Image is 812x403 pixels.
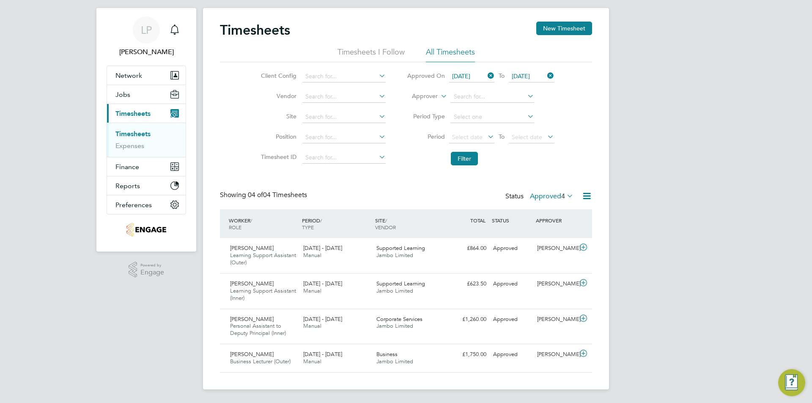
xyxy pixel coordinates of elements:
[400,92,438,101] label: Approver
[303,322,321,329] span: Manual
[140,262,164,269] span: Powered by
[303,280,342,287] span: [DATE] - [DATE]
[451,91,534,103] input: Search for...
[376,322,413,329] span: Jambo Limited
[230,244,274,252] span: [PERSON_NAME]
[230,322,286,337] span: Personal Assistant to Deputy Principal (Inner)
[452,72,470,80] span: [DATE]
[302,152,386,164] input: Search for...
[337,47,405,62] li: Timesheets I Follow
[446,241,490,255] div: £864.00
[229,224,241,230] span: ROLE
[107,104,186,123] button: Timesheets
[230,315,274,323] span: [PERSON_NAME]
[302,91,386,103] input: Search for...
[534,313,578,326] div: [PERSON_NAME]
[115,201,152,209] span: Preferences
[230,287,296,302] span: Learning Support Assistant (Inner)
[96,8,196,252] nav: Main navigation
[303,315,342,323] span: [DATE] - [DATE]
[490,277,534,291] div: Approved
[490,348,534,362] div: Approved
[536,22,592,35] button: New Timesheet
[303,351,342,358] span: [DATE] - [DATE]
[302,224,314,230] span: TYPE
[115,163,139,171] span: Finance
[248,191,263,199] span: 04 of
[107,223,186,236] a: Go to home page
[248,191,307,199] span: 04 Timesheets
[407,72,445,80] label: Approved On
[302,71,386,82] input: Search for...
[258,133,296,140] label: Position
[407,112,445,120] label: Period Type
[376,244,425,252] span: Supported Learning
[302,111,386,123] input: Search for...
[227,213,300,235] div: WORKER
[534,213,578,228] div: APPROVER
[115,90,130,99] span: Jobs
[230,252,296,266] span: Learning Support Assistant (Outer)
[107,123,186,157] div: Timesheets
[258,112,296,120] label: Site
[385,217,387,224] span: /
[303,244,342,252] span: [DATE] - [DATE]
[258,72,296,80] label: Client Config
[107,66,186,85] button: Network
[490,313,534,326] div: Approved
[451,111,534,123] input: Select one
[496,131,507,142] span: To
[452,133,483,141] span: Select date
[230,358,291,365] span: Business Lecturer (Outer)
[129,262,165,278] a: Powered byEngage
[115,142,144,150] a: Expenses
[115,110,151,118] span: Timesheets
[375,224,396,230] span: VENDOR
[505,191,575,203] div: Status
[561,192,565,200] span: 4
[373,213,446,235] div: SITE
[512,72,530,80] span: [DATE]
[220,191,309,200] div: Showing
[220,22,290,38] h2: Timesheets
[141,25,152,36] span: LP
[512,133,542,141] span: Select date
[107,176,186,195] button: Reports
[778,369,805,396] button: Engage Resource Center
[534,348,578,362] div: [PERSON_NAME]
[258,153,296,161] label: Timesheet ID
[407,133,445,140] label: Period
[496,70,507,81] span: To
[230,280,274,287] span: [PERSON_NAME]
[302,132,386,143] input: Search for...
[107,16,186,57] a: LP[PERSON_NAME]
[534,241,578,255] div: [PERSON_NAME]
[376,280,425,287] span: Supported Learning
[250,217,252,224] span: /
[320,217,322,224] span: /
[300,213,373,235] div: PERIOD
[446,313,490,326] div: £1,260.00
[426,47,475,62] li: All Timesheets
[530,192,573,200] label: Approved
[376,315,422,323] span: Corporate Services
[303,287,321,294] span: Manual
[490,241,534,255] div: Approved
[534,277,578,291] div: [PERSON_NAME]
[376,252,413,259] span: Jambo Limited
[376,351,398,358] span: Business
[126,223,166,236] img: jambo-logo-retina.png
[107,195,186,214] button: Preferences
[115,71,142,80] span: Network
[446,277,490,291] div: £623.50
[230,351,274,358] span: [PERSON_NAME]
[490,213,534,228] div: STATUS
[115,182,140,190] span: Reports
[376,358,413,365] span: Jambo Limited
[140,269,164,276] span: Engage
[470,217,486,224] span: TOTAL
[107,157,186,176] button: Finance
[376,287,413,294] span: Jambo Limited
[107,85,186,104] button: Jobs
[446,348,490,362] div: £1,750.00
